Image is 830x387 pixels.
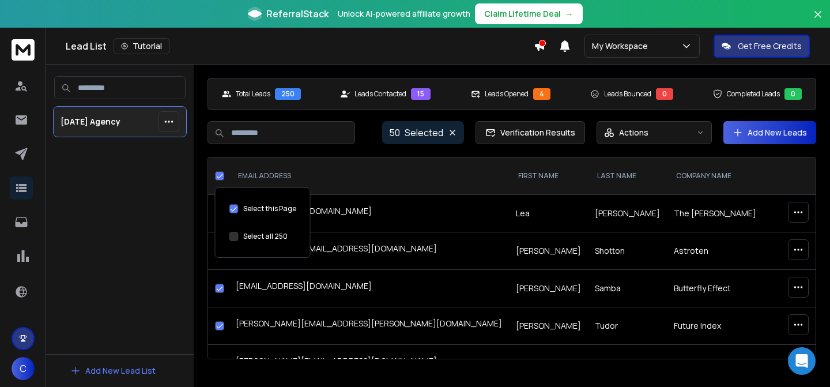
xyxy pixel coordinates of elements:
[236,355,502,371] div: [PERSON_NAME][EMAIL_ADDRESS][DOMAIN_NAME]
[496,127,575,138] span: Verification Results
[509,157,588,195] th: FIRST NAME
[485,89,529,99] p: Leads Opened
[12,357,35,380] button: C
[243,204,296,213] label: Select this Page
[509,345,588,382] td: [PERSON_NAME]
[667,195,768,232] td: The [PERSON_NAME]
[619,127,648,138] p: Actions
[588,270,667,307] td: Samba
[656,88,673,100] div: 0
[338,8,470,20] p: Unlock AI-powered affiliate growth
[588,232,667,270] td: Shotton
[229,157,509,195] th: EMAIL ADDRESS
[275,88,301,100] div: 250
[509,270,588,307] td: [PERSON_NAME]
[588,345,667,382] td: Portas
[727,89,780,99] p: Completed Leads
[411,88,431,100] div: 15
[784,88,802,100] div: 0
[733,127,807,138] a: Add New Leads
[266,7,329,21] span: ReferralStack
[114,38,169,54] button: Tutorial
[565,8,574,20] span: →
[389,126,400,140] span: 50
[667,345,768,382] td: Portas
[236,280,502,296] div: [EMAIL_ADDRESS][DOMAIN_NAME]
[667,232,768,270] td: Astroten
[236,243,502,259] div: [PERSON_NAME][EMAIL_ADDRESS][DOMAIN_NAME]
[509,307,588,345] td: [PERSON_NAME]
[61,116,120,127] p: [DATE] Agency
[723,121,816,144] button: Add New Leads
[810,7,825,35] button: Close banner
[476,121,585,144] button: Verification Results
[475,3,583,24] button: Claim Lifetime Deal→
[588,157,667,195] th: LAST NAME
[354,89,406,99] p: Leads Contacted
[788,347,816,375] div: Open Intercom Messenger
[66,38,534,54] div: Lead List
[243,232,288,241] label: Select all 250
[236,318,502,334] div: [PERSON_NAME][EMAIL_ADDRESS][PERSON_NAME][DOMAIN_NAME]
[533,88,550,100] div: 4
[236,89,270,99] p: Total Leads
[61,359,165,382] button: Add New Lead List
[667,270,768,307] td: Butterfly Effect
[588,307,667,345] td: Tudor
[604,89,651,99] p: Leads Bounced
[714,35,810,58] button: Get Free Credits
[405,126,443,140] p: Selected
[667,307,768,345] td: Future Index
[588,195,667,232] td: [PERSON_NAME]
[236,205,502,221] div: [EMAIL_ADDRESS][DOMAIN_NAME]
[592,40,652,52] p: My Workspace
[667,157,768,195] th: Company Name
[509,232,588,270] td: [PERSON_NAME]
[509,195,588,232] td: Lea
[738,40,802,52] p: Get Free Credits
